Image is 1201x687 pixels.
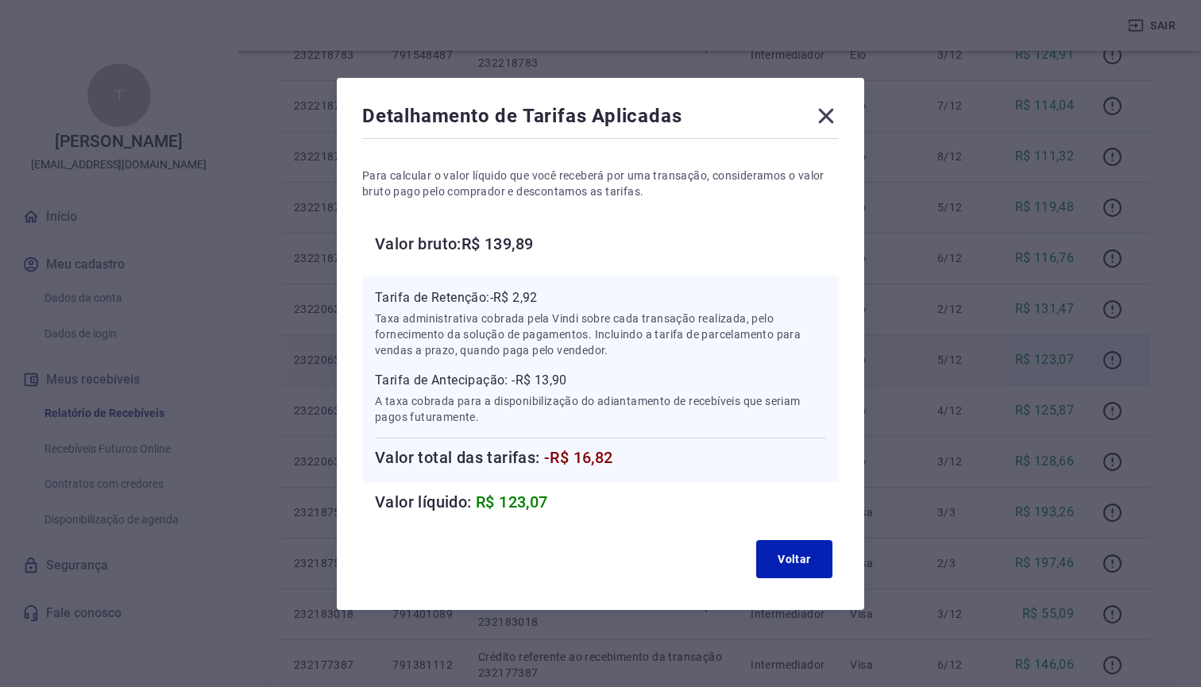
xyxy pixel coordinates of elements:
h6: Valor líquido: [375,489,839,515]
p: Para calcular o valor líquido que você receberá por uma transação, consideramos o valor bruto pag... [362,168,839,199]
button: Voltar [756,540,832,578]
div: Detalhamento de Tarifas Aplicadas [362,103,839,135]
h6: Valor total das tarifas: [375,445,826,470]
p: Taxa administrativa cobrada pela Vindi sobre cada transação realizada, pelo fornecimento da soluç... [375,311,826,358]
h6: Valor bruto: R$ 139,89 [375,231,839,257]
p: A taxa cobrada para a disponibilização do adiantamento de recebíveis que seriam pagos futuramente. [375,393,826,425]
span: -R$ 16,82 [544,448,613,467]
span: R$ 123,07 [476,492,548,511]
p: Tarifa de Retenção: -R$ 2,92 [375,288,826,307]
p: Tarifa de Antecipação: -R$ 13,90 [375,371,826,390]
